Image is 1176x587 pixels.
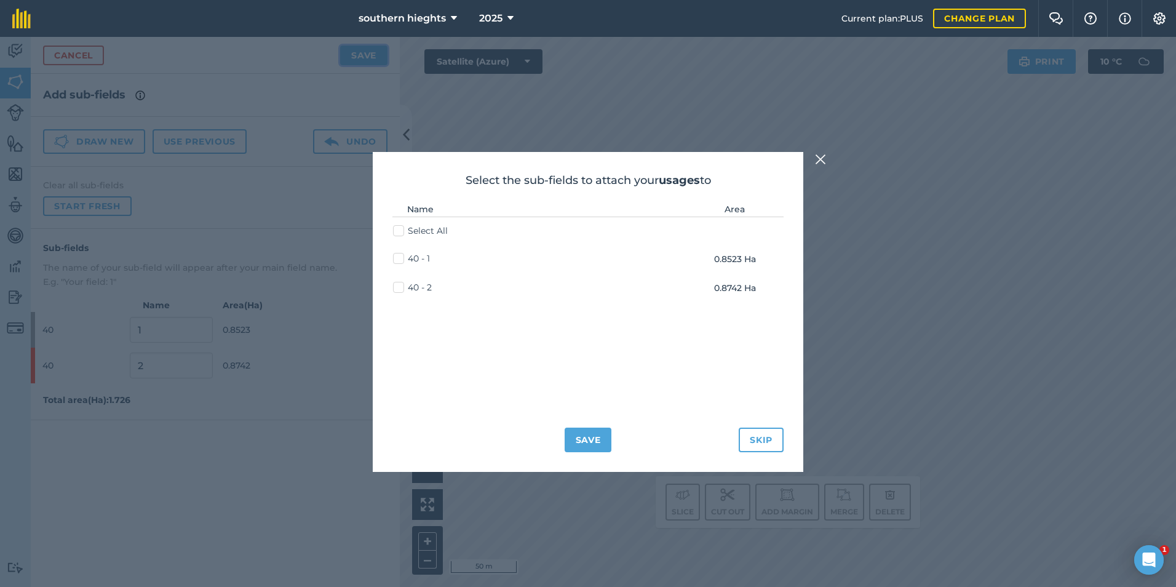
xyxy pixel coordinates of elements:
img: A cog icon [1152,12,1167,25]
span: 1 [1159,545,1169,555]
img: svg+xml;base64,PHN2ZyB4bWxucz0iaHR0cDovL3d3dy53My5vcmcvMjAwMC9zdmciIHdpZHRoPSIyMiIgaGVpZ2h0PSIzMC... [815,152,826,167]
img: Two speech bubbles overlapping with the left bubble in the forefront [1049,12,1063,25]
td: 0.8523 Ha [686,245,784,273]
button: Save [565,428,612,452]
div: Open Intercom Messenger [1134,545,1164,575]
th: Area [686,202,784,217]
img: fieldmargin Logo [12,9,31,28]
label: 40 - 2 [393,281,432,294]
button: Skip [739,428,784,452]
label: 40 - 1 [393,252,430,265]
span: 2025 [479,11,503,26]
h2: Select the sub-fields to attach your to [392,172,784,190]
td: 0.8742 Ha [686,274,784,302]
strong: usages [659,174,700,187]
label: Select All [393,225,448,238]
span: southern hieghts [359,11,446,26]
span: Current plan : PLUS [841,12,923,25]
img: svg+xml;base64,PHN2ZyB4bWxucz0iaHR0cDovL3d3dy53My5vcmcvMjAwMC9zdmciIHdpZHRoPSIxNyIgaGVpZ2h0PSIxNy... [1119,11,1131,26]
img: A question mark icon [1083,12,1098,25]
a: Change plan [933,9,1026,28]
th: Name [392,202,686,217]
